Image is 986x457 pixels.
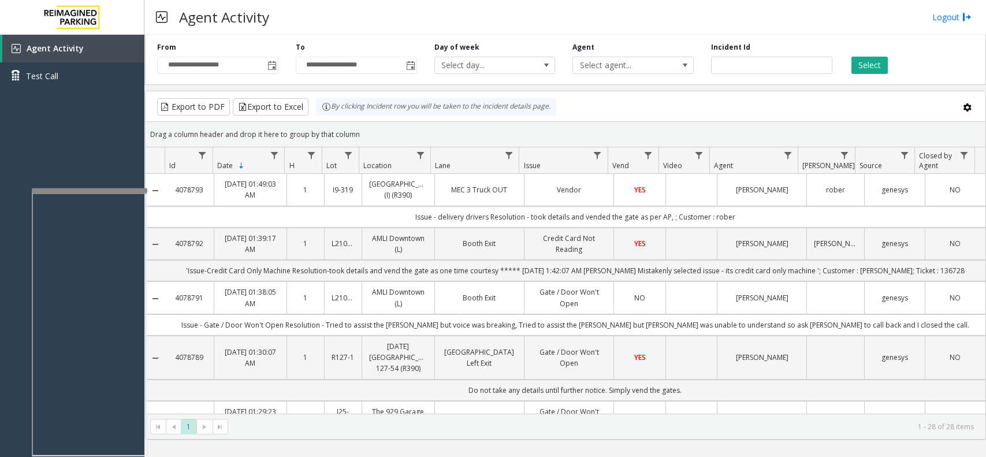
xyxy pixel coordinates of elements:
a: Lot Filter Menu [341,147,356,163]
a: [PERSON_NAME] [724,238,799,249]
a: [PERSON_NAME] [814,238,857,249]
label: To [296,42,305,53]
label: Agent [572,42,594,53]
a: [DATE] 01:29:23 AM [221,406,280,428]
a: Collapse Details [146,294,165,303]
a: Issue Filter Menu [590,147,605,163]
a: genesys [872,292,918,303]
td: Issue - delivery drivers Resolution - took details and vended the gate as per AP, ; Customer : rober [165,206,985,228]
a: Booth Exit [442,238,517,249]
a: [PERSON_NAME] [724,352,799,363]
span: NO [634,293,645,303]
span: Vend [612,161,629,170]
a: I9-319 [332,184,355,195]
span: Lane [435,161,451,170]
span: Select day... [435,57,531,73]
div: Drag a column header and drop it here to group by that column [146,124,985,144]
a: The 929 Garage (I) (R390) [369,406,427,428]
span: Select agent... [573,57,669,73]
img: 'icon' [12,44,21,53]
a: [PERSON_NAME] [724,292,799,303]
span: Video [663,161,682,170]
a: [PERSON_NAME] [724,411,799,422]
button: Select [851,57,888,74]
td: Issue - Gate / Door Won't Open Resolution - Tried to assist the [PERSON_NAME] but voice was break... [165,314,985,336]
span: YES [634,185,646,195]
a: 1 [294,411,317,422]
a: AMLI Downtown (L) [369,233,427,255]
a: NO [621,292,658,303]
a: Agent Activity [2,35,144,62]
a: [DATE] 01:38:05 AM [221,287,280,309]
a: Collapse Details [146,186,165,195]
div: By clicking Incident row you will be taken to the incident details page. [316,98,556,116]
span: Toggle popup [404,57,416,73]
td: 'Issue-Credit Card Only Machine Resolution-took details and vend the gate as one time courtesy **... [165,260,985,281]
a: Video Filter Menu [691,147,707,163]
a: MEC 3 Truck OUT [442,184,517,195]
img: infoIcon.svg [322,102,331,112]
span: Issue [524,161,541,170]
img: pageIcon [156,3,168,31]
span: Sortable [237,161,246,170]
a: 1 [294,352,317,363]
span: Date [217,161,233,170]
a: 4078793 [172,184,207,195]
a: Collapse Details [146,240,165,249]
a: genesys [872,352,918,363]
span: NO [950,352,961,362]
a: Gate / Door Won't Open [531,406,607,428]
a: I25-182 [332,406,355,428]
a: [GEOGRAPHIC_DATA] (I) (R390) [369,179,427,200]
span: NO [950,293,961,303]
a: R127-1 [332,352,355,363]
a: Agent Filter Menu [780,147,795,163]
label: Day of week [434,42,479,53]
a: 4078789 [172,352,207,363]
a: Id Filter Menu [195,147,210,163]
a: 4078792 [172,238,207,249]
a: 1 [294,238,317,249]
a: genesys [872,411,918,422]
a: [DATE] [GEOGRAPHIC_DATA] 127-54 (R390) [369,341,427,374]
span: YES [634,412,646,422]
span: NO [950,239,961,248]
a: [GEOGRAPHIC_DATA] Left Exit [442,347,517,369]
span: Closed by Agent [919,151,952,170]
span: Agent Activity [27,43,84,54]
a: AMLI Downtown (L) [369,287,427,309]
a: Closed by Agent Filter Menu [957,147,972,163]
button: Export to Excel [233,98,308,116]
a: Location Filter Menu [412,147,428,163]
a: Parker Filter Menu [837,147,853,163]
a: YES [621,184,658,195]
a: Vend Filter Menu [641,147,656,163]
a: [PERSON_NAME] [724,184,799,195]
span: YES [634,239,646,248]
a: 1 [294,184,317,195]
a: 1907 - Entry [442,411,517,422]
a: NO [932,238,978,249]
button: Export to PDF [157,98,230,116]
a: YES [621,352,658,363]
a: [PERSON_NAME] [814,411,857,422]
span: Lot [326,161,337,170]
a: Collapse Details [146,354,165,363]
span: Test Call [26,70,58,82]
label: Incident Id [711,42,750,53]
span: Id [169,161,176,170]
a: genesys [872,238,918,249]
span: YES [634,352,646,362]
label: From [157,42,176,53]
a: L21063900 [332,292,355,303]
a: NO [932,352,978,363]
span: Source [860,161,882,170]
span: [PERSON_NAME] [802,161,855,170]
a: NO [932,411,978,422]
a: 4078790 [172,411,207,422]
a: 4078791 [172,292,207,303]
a: Date Filter Menu [266,147,282,163]
a: YES [621,411,658,422]
a: Logout [932,11,972,23]
a: L21063900 [332,238,355,249]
